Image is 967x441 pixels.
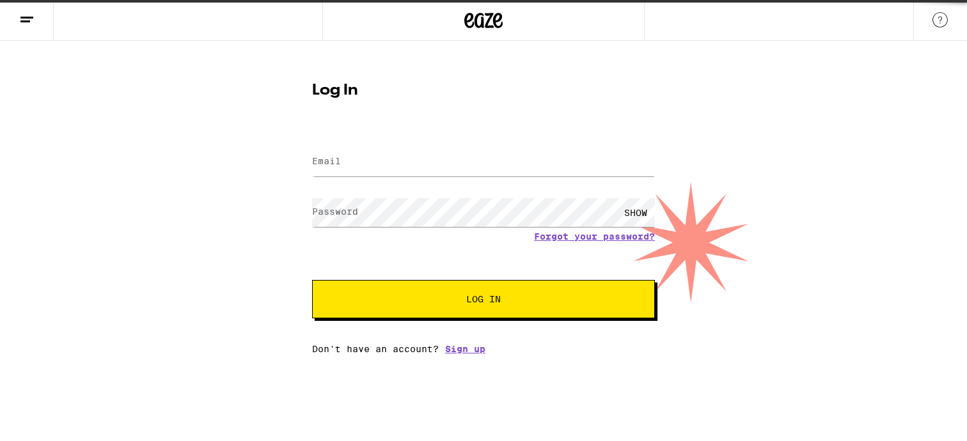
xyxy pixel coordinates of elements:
[312,156,341,166] label: Email
[312,206,358,217] label: Password
[312,344,655,354] div: Don't have an account?
[617,198,655,227] div: SHOW
[312,148,655,176] input: Email
[445,344,485,354] a: Sign up
[312,83,655,98] h1: Log In
[312,280,655,318] button: Log In
[466,295,501,304] span: Log In
[534,231,655,242] a: Forgot your password?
